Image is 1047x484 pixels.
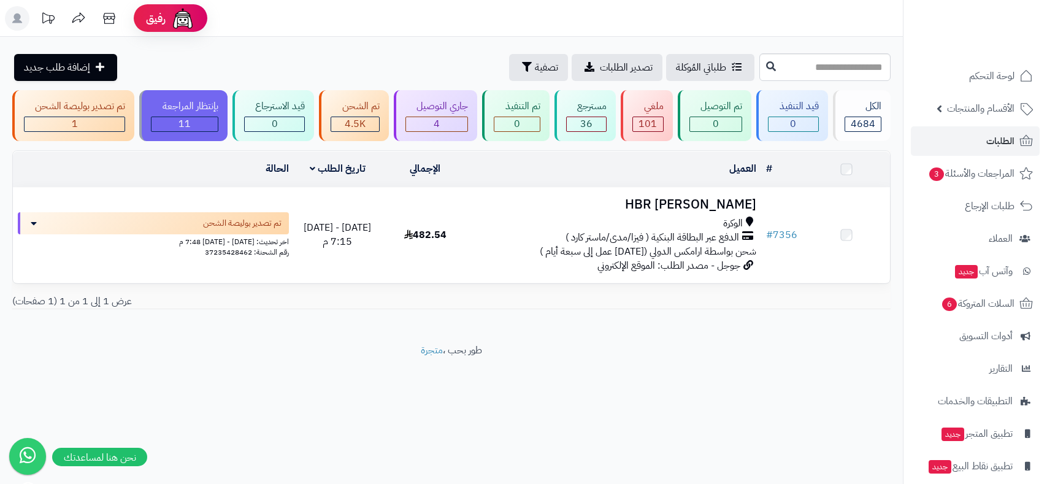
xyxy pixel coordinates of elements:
[766,161,772,176] a: #
[911,256,1040,286] a: وآتس آبجديد
[434,117,440,131] span: 4
[509,54,568,81] button: تصفية
[766,228,797,242] a: #7356
[911,126,1040,156] a: الطلبات
[405,99,468,113] div: جاري التوصيل
[566,231,739,245] span: الدفع عبر البطاقة البنكية ( فيزا/مدى/ماستر كارد )
[310,161,366,176] a: تاريخ الطلب
[947,100,1014,117] span: الأقسام والمنتجات
[203,217,282,229] span: تم تصدير بوليصة الشحن
[514,117,520,131] span: 0
[689,99,742,113] div: تم التوصيل
[633,117,662,131] div: 101
[331,99,379,113] div: تم الشحن
[911,61,1040,91] a: لوحة التحكم
[230,90,316,141] a: قيد الاسترجاع 0
[959,328,1013,345] span: أدوات التسويق
[929,167,944,181] span: 3
[911,354,1040,383] a: التقارير
[272,117,278,131] span: 0
[911,321,1040,351] a: أدوات التسويق
[316,90,391,141] a: تم الشحن 4.5K
[410,161,440,176] a: الإجمالي
[723,217,743,231] span: الوكرة
[729,161,756,176] a: العميل
[754,90,830,141] a: قيد التنفيذ 0
[14,54,117,81] a: إضافة طلب جديد
[845,99,881,113] div: الكل
[421,343,443,358] a: متجرة
[639,117,657,131] span: 101
[618,90,675,141] a: ملغي 101
[567,117,606,131] div: 36
[137,90,229,141] a: بإنتظار المراجعة 11
[494,99,540,113] div: تم التنفيذ
[171,6,195,31] img: ai-face.png
[151,117,217,131] div: 11
[205,247,289,258] span: رقم الشحنة: 37235428462
[911,419,1040,448] a: تطبيق المتجرجديد
[391,90,480,141] a: جاري التوصيل 4
[474,198,756,212] h3: HBR [PERSON_NAME]
[72,117,78,131] span: 1
[938,393,1013,410] span: التطبيقات والخدمات
[331,117,378,131] div: 4530
[768,99,818,113] div: قيد التنفيذ
[597,258,740,273] span: جوجل - مصدر الطلب: الموقع الإلكتروني
[266,161,289,176] a: الحالة
[928,165,1014,182] span: المراجعات والأسئلة
[851,117,875,131] span: 4684
[969,67,1014,85] span: لوحة التحكم
[941,295,1014,312] span: السلات المتروكة
[942,428,964,441] span: جديد
[965,198,1014,215] span: طلبات الإرجاع
[986,133,1014,150] span: الطلبات
[940,425,1013,442] span: تطبيق المتجر
[769,117,818,131] div: 0
[766,228,773,242] span: #
[942,298,957,311] span: 6
[406,117,467,131] div: 4
[18,234,289,247] div: اخر تحديث: [DATE] - [DATE] 7:48 م
[927,458,1013,475] span: تطبيق نقاط البيع
[911,224,1040,253] a: العملاء
[10,90,137,141] a: تم تصدير بوليصة الشحن 1
[830,90,893,141] a: الكل4684
[911,159,1040,188] a: المراجعات والأسئلة3
[911,451,1040,481] a: تطبيق نقاط البيعجديد
[911,191,1040,221] a: طلبات الإرجاع
[572,54,662,81] a: تصدير الطلبات
[151,99,218,113] div: بإنتظار المراجعة
[713,117,719,131] span: 0
[480,90,551,141] a: تم التنفيذ 0
[675,90,754,141] a: تم التوصيل 0
[954,263,1013,280] span: وآتس آب
[25,117,125,131] div: 1
[535,60,558,75] span: تصفية
[24,60,90,75] span: إضافة طلب جديد
[690,117,742,131] div: 0
[676,60,726,75] span: طلباتي المُوكلة
[245,117,304,131] div: 0
[955,265,978,278] span: جديد
[3,294,451,309] div: عرض 1 إلى 1 من 1 (1 صفحات)
[929,460,951,474] span: جديد
[911,386,1040,416] a: التطبيقات والخدمات
[666,54,754,81] a: طلباتي المُوكلة
[304,220,371,249] span: [DATE] - [DATE] 7:15 م
[989,360,1013,377] span: التقارير
[600,60,653,75] span: تصدير الطلبات
[632,99,663,113] div: ملغي
[989,230,1013,247] span: العملاء
[345,117,366,131] span: 4.5K
[146,11,166,26] span: رفيق
[580,117,593,131] span: 36
[244,99,305,113] div: قيد الاسترجاع
[911,289,1040,318] a: السلات المتروكة6
[178,117,191,131] span: 11
[540,244,756,259] span: شحن بواسطة ارامكس الدولي ([DATE] عمل إلى سبعة أيام )
[494,117,539,131] div: 0
[404,228,447,242] span: 482.54
[566,99,607,113] div: مسترجع
[33,6,63,34] a: تحديثات المنصة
